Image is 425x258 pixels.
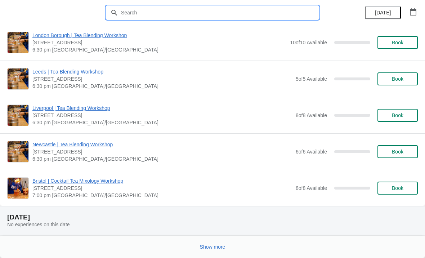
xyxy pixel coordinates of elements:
input: Search [121,6,319,19]
span: 6:30 pm [GEOGRAPHIC_DATA]/[GEOGRAPHIC_DATA] [32,119,292,126]
span: Newcastle | Tea Blending Workshop [32,141,292,148]
img: Leeds | Tea Blending Workshop | Unit 42, Queen Victoria St, Victoria Quarter, Leeds, LS1 6BE | 6:... [8,68,28,89]
span: Book [392,149,403,155]
span: 5 of 5 Available [296,76,327,82]
span: 10 of 10 Available [290,40,327,45]
span: No experiences on this date [7,222,70,227]
span: London Borough | Tea Blending Workshop [32,32,286,39]
span: [STREET_ADDRESS] [32,184,292,192]
span: Book [392,76,403,82]
button: Book [377,109,418,122]
span: [STREET_ADDRESS] [32,75,292,83]
span: Book [392,112,403,118]
span: 8 of 8 Available [296,185,327,191]
span: Book [392,185,403,191]
img: Bristol | Cocktail Tea Mixology Workshop | 73 Park Street, Bristol BS1 5PB, UK | 7:00 pm Europe/L... [8,178,28,199]
button: Book [377,72,418,85]
img: London Borough | Tea Blending Workshop | 7 Park St, London SE1 9AB, UK | 6:30 pm Europe/London [8,32,28,53]
span: Book [392,40,403,45]
button: Show more [197,240,228,253]
span: [STREET_ADDRESS] [32,112,292,119]
button: [DATE] [365,6,401,19]
span: Leeds | Tea Blending Workshop [32,68,292,75]
h2: [DATE] [7,214,418,221]
img: Newcastle | Tea Blending Workshop | 123 Grainger Street, Newcastle upon Tyne, NE1 5AE | 6:30 pm E... [8,141,28,162]
span: 6:30 pm [GEOGRAPHIC_DATA]/[GEOGRAPHIC_DATA] [32,46,286,53]
span: 6:30 pm [GEOGRAPHIC_DATA]/[GEOGRAPHIC_DATA] [32,83,292,90]
button: Book [377,145,418,158]
span: [STREET_ADDRESS] [32,39,286,46]
span: [DATE] [375,10,391,15]
span: 6 of 6 Available [296,149,327,155]
span: Show more [200,244,225,250]
span: 6:30 pm [GEOGRAPHIC_DATA]/[GEOGRAPHIC_DATA] [32,155,292,163]
button: Book [377,36,418,49]
span: [STREET_ADDRESS] [32,148,292,155]
button: Book [377,182,418,195]
img: Liverpool | Tea Blending Workshop | 106 Bold St, Liverpool , L1 4EZ | 6:30 pm Europe/London [8,105,28,126]
span: 8 of 8 Available [296,112,327,118]
span: Bristol | Cocktail Tea Mixology Workshop [32,177,292,184]
span: Liverpool | Tea Blending Workshop [32,104,292,112]
span: 7:00 pm [GEOGRAPHIC_DATA]/[GEOGRAPHIC_DATA] [32,192,292,199]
